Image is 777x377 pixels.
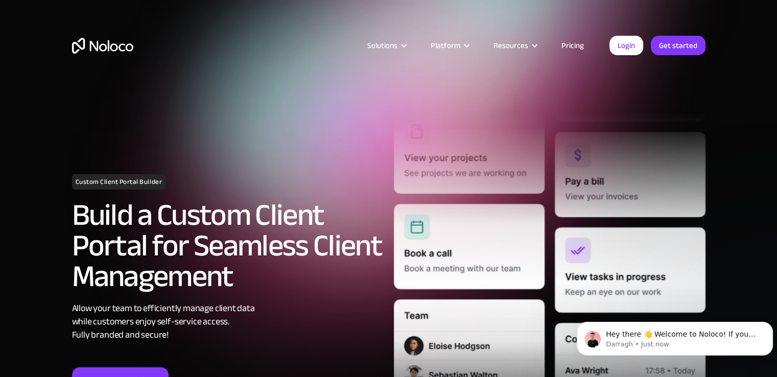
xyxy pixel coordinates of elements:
[72,302,384,342] div: Allow your team to efficiently manage client data while customers enjoy self-service access. Full...
[367,39,397,52] div: Solutions
[72,200,384,292] h2: Build a Custom Client Portal for Seamless Client Management
[481,39,549,52] div: Resources
[609,36,643,55] a: Login
[651,36,705,55] a: Get started
[549,39,597,52] a: Pricing
[355,39,418,52] div: Solutions
[72,174,166,190] h1: Custom Client Portal Builder
[573,300,777,372] iframe: Intercom notifications message
[431,39,460,52] div: Platform
[493,39,528,52] div: Resources
[72,38,133,54] a: home
[418,39,481,52] div: Platform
